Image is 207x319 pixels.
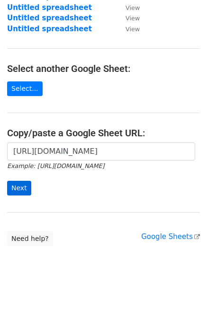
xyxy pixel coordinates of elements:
[126,15,140,22] small: View
[7,127,200,139] h4: Copy/paste a Google Sheet URL:
[160,274,207,319] iframe: Chat Widget
[7,142,195,160] input: Paste your Google Sheet URL here
[7,14,92,22] a: Untitled spreadsheet
[7,3,92,12] a: Untitled spreadsheet
[7,25,92,33] a: Untitled spreadsheet
[116,3,140,12] a: View
[141,232,200,241] a: Google Sheets
[7,231,53,246] a: Need help?
[7,63,200,74] h4: Select another Google Sheet:
[7,81,43,96] a: Select...
[116,25,140,33] a: View
[116,14,140,22] a: View
[7,181,31,195] input: Next
[126,26,140,33] small: View
[126,4,140,11] small: View
[7,162,104,169] small: Example: [URL][DOMAIN_NAME]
